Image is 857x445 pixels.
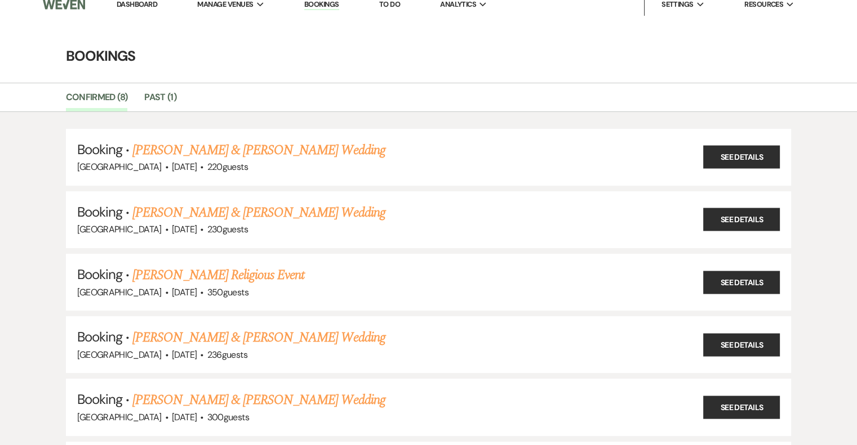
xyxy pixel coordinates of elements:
a: [PERSON_NAME] & [PERSON_NAME] Wedding [132,327,385,348]
span: [DATE] [172,349,197,361]
h4: Bookings [23,46,834,66]
a: See Details [703,395,780,419]
span: [GEOGRAPHIC_DATA] [77,349,162,361]
span: [GEOGRAPHIC_DATA] [77,223,162,235]
a: [PERSON_NAME] & [PERSON_NAME] Wedding [132,203,385,223]
span: [DATE] [172,286,197,298]
span: [GEOGRAPHIC_DATA] [77,161,162,173]
span: Booking [77,203,122,221]
span: [DATE] [172,223,197,235]
span: [DATE] [172,411,197,423]
span: Booking [77,266,122,283]
span: 236 guests [207,349,247,361]
a: See Details [703,271,780,294]
span: 350 guests [207,286,248,298]
a: See Details [703,208,780,231]
span: Booking [77,141,122,158]
span: Booking [77,328,122,345]
a: [PERSON_NAME] & [PERSON_NAME] Wedding [132,140,385,160]
span: 230 guests [207,223,248,235]
span: 300 guests [207,411,249,423]
span: [DATE] [172,161,197,173]
a: [PERSON_NAME] & [PERSON_NAME] Wedding [132,390,385,410]
span: [GEOGRAPHIC_DATA] [77,411,162,423]
a: Confirmed (8) [66,90,128,111]
a: Past (1) [144,90,176,111]
a: See Details [703,333,780,356]
a: See Details [703,146,780,169]
span: Booking [77,390,122,408]
span: [GEOGRAPHIC_DATA] [77,286,162,298]
span: 220 guests [207,161,248,173]
a: [PERSON_NAME] Religious Event [132,265,304,285]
